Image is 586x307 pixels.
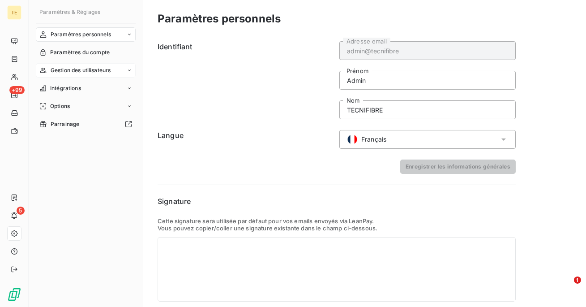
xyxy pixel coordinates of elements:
[339,71,516,90] input: placeholder
[7,287,21,302] img: Logo LeanPay
[158,41,334,119] h6: Identifiant
[400,160,516,174] button: Enregistrer les informations générales
[158,217,516,225] p: Cette signature sera utilisée par défaut pour vos emails envoyés via LeanPay.
[36,45,136,60] a: Paramètres du compte
[50,84,81,92] span: Intégrations
[51,30,111,39] span: Paramètres personnels
[50,102,70,110] span: Options
[36,117,136,131] a: Parrainage
[39,9,100,15] span: Paramètres & Réglages
[339,41,516,60] input: placeholder
[51,66,111,74] span: Gestion des utilisateurs
[361,135,386,144] span: Français
[339,100,516,119] input: placeholder
[9,86,25,94] span: +99
[158,130,334,149] h6: Langue
[556,277,577,298] iframe: Intercom live chat
[50,48,110,56] span: Paramètres du compte
[158,11,281,27] h3: Paramètres personnels
[158,225,516,232] p: Vous pouvez copier/coller une signature existante dans le champ ci-dessous.
[17,207,25,215] span: 5
[574,277,581,284] span: 1
[7,5,21,20] div: TE
[158,196,516,207] h6: Signature
[51,120,80,128] span: Parrainage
